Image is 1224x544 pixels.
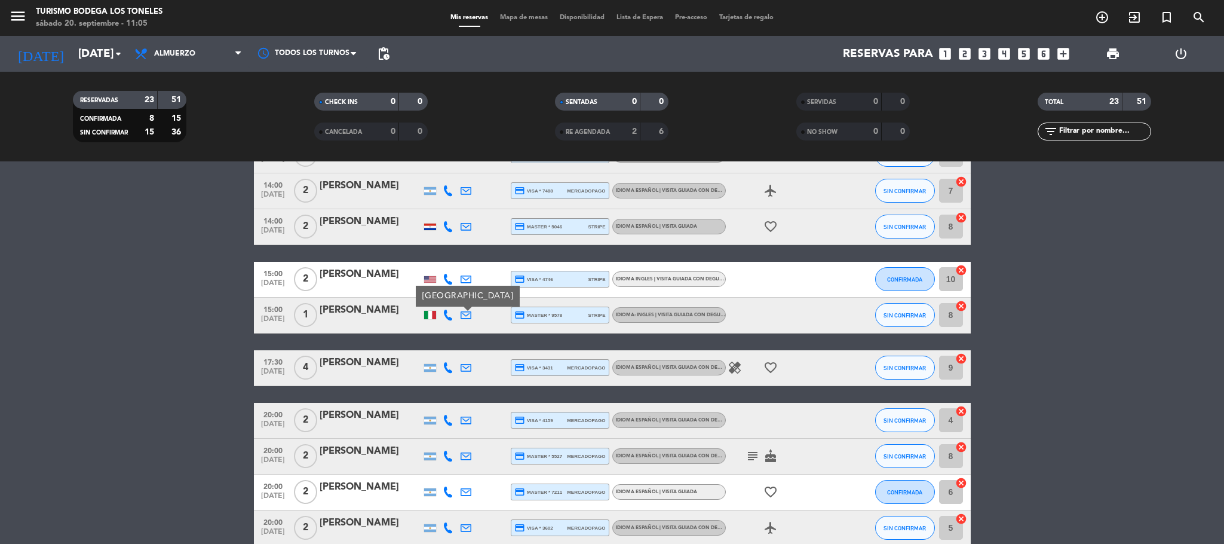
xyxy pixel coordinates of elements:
span: Mis reservas [444,14,494,21]
i: cancel [955,176,967,188]
span: 2 [294,444,317,468]
button: SIN CONFIRMAR [875,179,935,203]
span: [DATE] [258,456,288,470]
span: 14:00 [258,213,288,227]
button: menu [9,7,27,29]
button: CONFIRMADA [875,267,935,291]
strong: 0 [632,97,637,106]
span: visa * 3602 [514,522,553,533]
span: Mapa de mesas [494,14,554,21]
span: mercadopago [567,187,605,195]
span: [DATE] [258,191,288,204]
span: mercadopago [567,524,605,532]
span: [DATE] [258,279,288,293]
span: 2 [294,215,317,239]
span: visa * 7488 [514,185,553,196]
span: RESERVADAS [80,97,118,103]
span: [DATE] [258,420,288,434]
i: cancel [955,513,967,525]
span: 20:00 [258,407,288,421]
div: Turismo Bodega Los Toneles [36,6,162,18]
span: RE AGENDADA [566,129,610,135]
span: CHECK INS [325,99,358,105]
i: cancel [955,264,967,276]
i: [DATE] [9,41,72,67]
i: airplanemode_active [763,521,778,535]
span: SIN CONFIRMAR [884,312,926,319]
strong: 23 [145,96,154,104]
div: [PERSON_NAME] [320,515,421,531]
span: [DATE] [258,227,288,240]
span: 17:30 [258,354,288,368]
span: SENTADAS [566,99,597,105]
span: Idioma Español | Visita guiada con degustación itinerante - Mosquita Muerta [616,365,829,370]
span: stripe [588,276,606,283]
strong: 51 [171,96,183,104]
span: Idioma Español | Visita Guiada [616,490,697,494]
i: search [1192,10,1206,25]
strong: 6 [659,127,666,136]
button: CONFIRMADA [875,480,935,504]
i: credit_card [514,221,525,232]
i: looks_two [957,46,973,62]
span: mercadopago [567,364,605,372]
div: LOG OUT [1147,36,1215,72]
strong: 0 [391,127,395,136]
strong: 2 [632,127,637,136]
i: credit_card [514,310,525,320]
span: 20:00 [258,515,288,528]
span: print [1106,47,1120,61]
strong: 0 [900,127,907,136]
button: SIN CONFIRMAR [875,356,935,380]
span: 4 [294,356,317,380]
span: [DATE] [258,528,288,542]
i: filter_list [1044,124,1058,139]
div: [PERSON_NAME] [320,408,421,423]
div: [PERSON_NAME] [320,444,421,459]
button: SIN CONFIRMAR [875,444,935,468]
span: SIN CONFIRMAR [884,224,926,230]
span: [DATE] [258,368,288,381]
strong: 8 [149,114,154,123]
strong: 0 [391,97,395,106]
i: add_circle_outline [1095,10,1109,25]
span: SERVIDAS [807,99,836,105]
span: master * 9578 [514,310,563,320]
span: 2 [294,480,317,504]
div: [PERSON_NAME] [320,355,421,371]
div: [PERSON_NAME] [320,178,421,194]
i: power_settings_new [1174,47,1188,61]
span: 1 [294,303,317,327]
i: credit_card [514,185,525,196]
strong: 23 [1109,97,1119,106]
span: Almuerzo [154,50,195,58]
i: looks_3 [977,46,992,62]
span: [DATE] [258,315,288,329]
button: SIN CONFIRMAR [875,408,935,432]
span: mercadopago [567,488,605,496]
i: subject [746,449,760,463]
span: 15:00 [258,302,288,316]
div: sábado 20. septiembre - 11:05 [36,18,162,30]
i: airplanemode_active [763,184,778,198]
i: credit_card [514,274,525,285]
i: cancel [955,212,967,224]
strong: 0 [418,97,425,106]
span: 2 [294,179,317,203]
span: [DATE] [258,492,288,506]
span: master * 5527 [514,451,563,462]
span: master * 5046 [514,221,563,232]
div: [PERSON_NAME] [320,479,421,495]
span: Idioma Español | Visita guiada con degustación - Familia Millan Wine Series [616,525,821,530]
span: Pre-acceso [669,14,713,21]
span: 2 [294,408,317,432]
span: Idioma Ingles | Visita guiada con degustacion itinerante - Degustación Fuego Blanco [616,277,938,282]
span: 20:00 [258,443,288,457]
i: looks_4 [996,46,1012,62]
span: visa * 4746 [514,274,553,285]
span: SIN CONFIRMAR [884,453,926,460]
span: Idioma Español | Visita guiada con degustacion itinerante - Degustación Fuego Blanco [616,454,855,459]
span: CONFIRMADA [887,276,922,283]
div: [PERSON_NAME] [320,267,421,282]
span: Idioma Español | Visita guiada con degustación itinerante - Mosquita Muerta [616,188,829,193]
